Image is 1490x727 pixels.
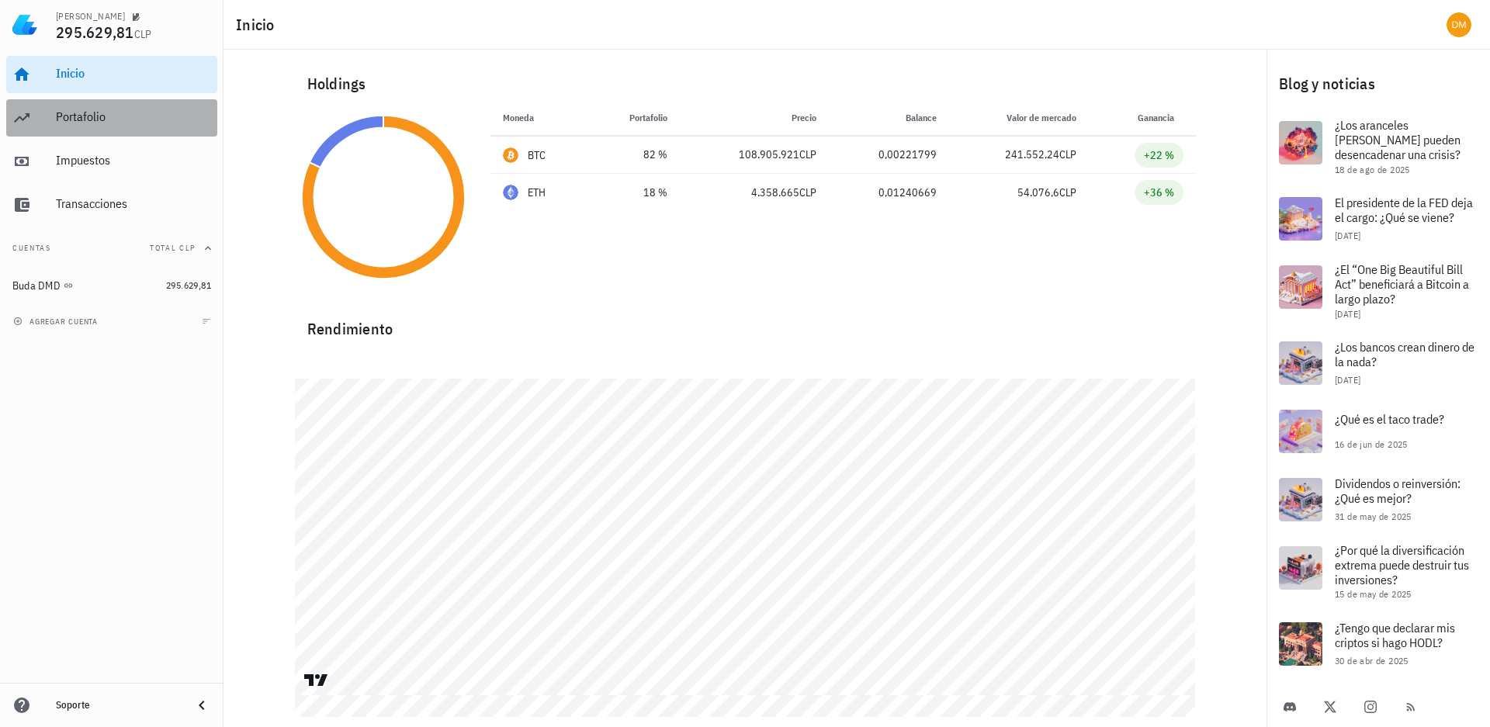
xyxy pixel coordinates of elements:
div: Holdings [295,59,1196,109]
a: ¿Por qué la diversificación extrema puede destruir tus inversiones? 15 de may de 2025 [1266,534,1490,610]
div: ETH [528,185,546,200]
span: 295.629,81 [56,22,134,43]
div: ETH-icon [503,185,518,200]
img: LedgiFi [12,12,37,37]
div: 0,01240669 [841,185,937,201]
th: Balance [829,99,949,137]
span: ¿Los bancos crean dinero de la nada? [1335,339,1474,369]
span: CLP [134,27,152,41]
div: Blog y noticias [1266,59,1490,109]
div: BTC [528,147,546,163]
span: CLP [799,147,816,161]
a: ¿Tengo que declarar mis criptos si hago HODL? 30 de abr de 2025 [1266,610,1490,678]
span: CLP [1059,185,1076,199]
div: Buda DMD [12,279,61,293]
span: 4.358.665 [751,185,799,199]
span: [DATE] [1335,230,1360,241]
div: [PERSON_NAME] [56,10,125,23]
span: ¿El “One Big Beautiful Bill Act” beneficiará a Bitcoin a largo plazo? [1335,261,1469,306]
th: Moneda [490,99,589,137]
span: ¿Qué es el taco trade? [1335,411,1444,427]
span: [DATE] [1335,308,1360,320]
button: agregar cuenta [9,313,105,329]
a: ¿Los aranceles [PERSON_NAME] pueden desencadenar una crisis? 18 de ago de 2025 [1266,109,1490,185]
span: 18 de ago de 2025 [1335,164,1410,175]
span: Ganancia [1138,112,1183,123]
a: ¿Qué es el taco trade? 16 de jun de 2025 [1266,397,1490,466]
div: +22 % [1144,147,1174,163]
div: BTC-icon [503,147,518,163]
div: Soporte [56,699,180,711]
a: Inicio [6,56,217,93]
span: CLP [799,185,816,199]
div: Impuestos [56,153,211,168]
div: Rendimiento [295,304,1196,341]
div: Inicio [56,66,211,81]
span: ¿Los aranceles [PERSON_NAME] pueden desencadenar una crisis? [1335,117,1461,162]
span: [DATE] [1335,374,1360,386]
span: 15 de may de 2025 [1335,588,1412,600]
span: El presidente de la FED deja el cargo: ¿Qué se viene? [1335,195,1473,225]
div: 0,00221799 [841,147,937,163]
a: ¿Los bancos crean dinero de la nada? [DATE] [1266,329,1490,397]
a: Impuestos [6,143,217,180]
span: 241.552,24 [1005,147,1059,161]
span: CLP [1059,147,1076,161]
th: Portafolio [589,99,680,137]
button: CuentasTotal CLP [6,230,217,267]
div: +36 % [1144,185,1174,200]
a: Charting by TradingView [303,673,330,687]
span: 30 de abr de 2025 [1335,655,1409,666]
span: Dividendos o reinversión: ¿Qué es mejor? [1335,476,1461,506]
span: 54.076,6 [1017,185,1059,199]
div: avatar [1447,12,1471,37]
a: Transacciones [6,186,217,223]
a: El presidente de la FED deja el cargo: ¿Qué se viene? [DATE] [1266,185,1490,253]
span: agregar cuenta [16,317,98,327]
th: Valor de mercado [949,99,1089,137]
div: Transacciones [56,196,211,211]
span: 108.905.921 [739,147,799,161]
a: Buda DMD 295.629,81 [6,267,217,304]
a: Dividendos o reinversión: ¿Qué es mejor? 31 de may de 2025 [1266,466,1490,534]
div: 82 % [601,147,667,163]
a: Portafolio [6,99,217,137]
span: 31 de may de 2025 [1335,511,1412,522]
th: Precio [680,99,828,137]
span: Total CLP [150,243,196,253]
span: 16 de jun de 2025 [1335,438,1408,450]
div: 18 % [601,185,667,201]
div: Portafolio [56,109,211,124]
span: ¿Tengo que declarar mis criptos si hago HODL? [1335,620,1455,650]
span: 295.629,81 [166,279,211,291]
span: ¿Por qué la diversificación extrema puede destruir tus inversiones? [1335,542,1469,587]
a: ¿El “One Big Beautiful Bill Act” beneficiará a Bitcoin a largo plazo? [DATE] [1266,253,1490,329]
h1: Inicio [236,12,281,37]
